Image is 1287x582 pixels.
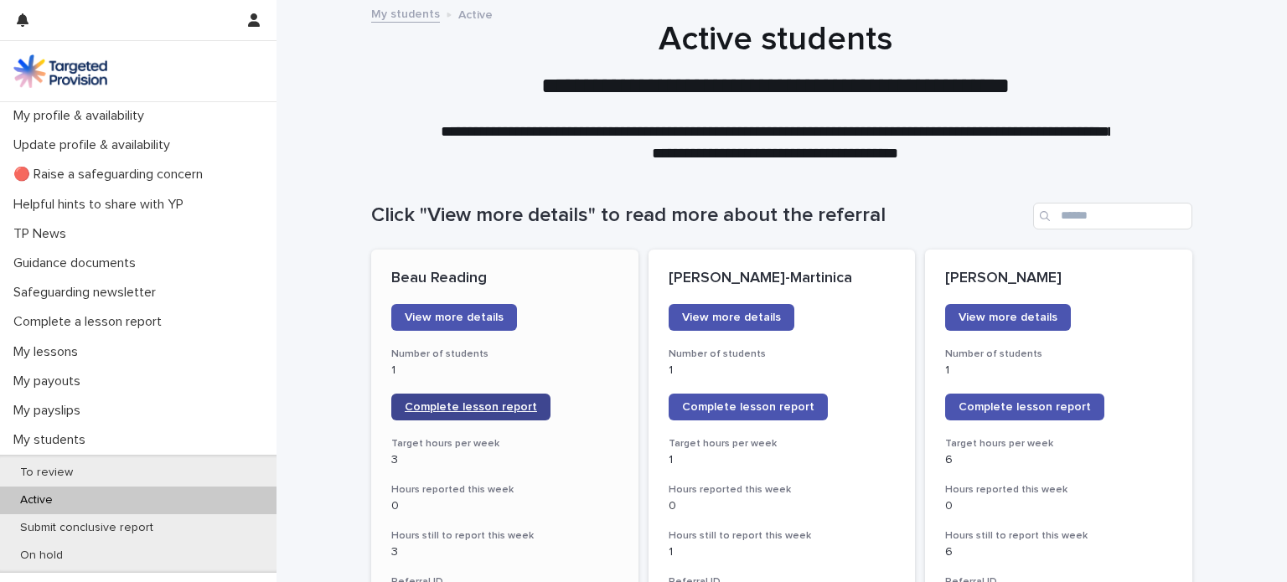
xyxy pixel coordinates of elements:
h3: Target hours per week [945,437,1172,451]
h1: Click "View more details" to read more about the referral [371,203,1026,228]
span: View more details [405,312,504,323]
h3: Target hours per week [669,437,896,451]
p: 1 [669,545,896,559]
p: 🔴 Raise a safeguarding concern [7,167,216,183]
p: My lessons [7,344,91,360]
p: My profile & availability [7,108,158,124]
p: 3 [391,545,618,559]
p: 1 [391,363,618,378]
p: [PERSON_NAME] [945,270,1172,288]
p: 0 [391,499,618,513]
p: Guidance documents [7,255,149,271]
p: 0 [669,499,896,513]
a: Complete lesson report [945,394,1104,420]
p: Complete a lesson report [7,314,175,330]
h1: Active students [364,19,1186,59]
p: Safeguarding newsletter [7,285,169,301]
p: 6 [945,545,1172,559]
img: M5nRWzHhSzIhMunXDL62 [13,54,107,88]
p: Submit conclusive report [7,521,167,535]
p: 6 [945,453,1172,467]
p: TP News [7,226,80,242]
h3: Hours still to report this week [391,529,618,543]
h3: Number of students [945,348,1172,361]
span: Complete lesson report [405,401,537,413]
p: My students [7,432,99,448]
p: To review [7,466,86,480]
p: 0 [945,499,1172,513]
p: 1 [669,363,896,378]
p: [PERSON_NAME]-Martinica [669,270,896,288]
span: View more details [959,312,1057,323]
a: Complete lesson report [669,394,828,420]
h3: Hours reported this week [669,483,896,497]
h3: Number of students [391,348,618,361]
h3: Target hours per week [391,437,618,451]
p: 1 [669,453,896,467]
span: Complete lesson report [959,401,1091,413]
p: 1 [945,363,1172,378]
p: 3 [391,453,618,467]
h3: Hours still to report this week [669,529,896,543]
h3: Hours still to report this week [945,529,1172,543]
input: Search [1033,203,1192,229]
h3: Hours reported this week [945,483,1172,497]
p: My payouts [7,373,94,389]
p: Update profile & availability [7,137,183,153]
a: View more details [945,304,1071,331]
span: Complete lesson report [682,401,814,413]
p: On hold [7,549,76,563]
a: View more details [391,304,517,331]
span: View more details [682,312,781,323]
h3: Hours reported this week [391,483,618,497]
h3: Number of students [669,348,896,361]
p: My payslips [7,403,94,419]
p: Helpful hints to share with YP [7,197,197,213]
a: My students [371,3,440,23]
p: Active [7,493,66,507]
p: Beau Reading [391,270,618,288]
a: Complete lesson report [391,394,550,420]
p: Active [458,4,493,23]
a: View more details [669,304,794,331]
